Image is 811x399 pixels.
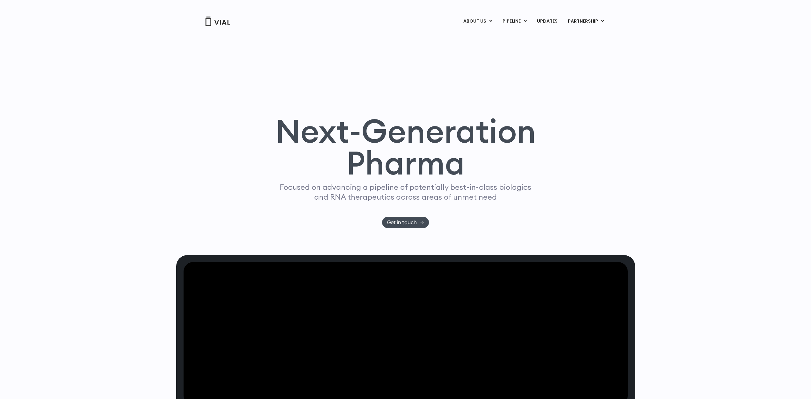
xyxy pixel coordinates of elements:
[458,16,497,27] a: ABOUT USMenu Toggle
[532,16,562,27] a: UPDATES
[563,16,609,27] a: PARTNERSHIPMenu Toggle
[277,182,534,202] p: Focused on advancing a pipeline of potentially best-in-class biologics and RNA therapeutics acros...
[382,217,429,228] a: Get in touch
[387,220,417,225] span: Get in touch
[268,115,544,179] h1: Next-Generation Pharma
[205,17,230,26] img: Vial Logo
[497,16,532,27] a: PIPELINEMenu Toggle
